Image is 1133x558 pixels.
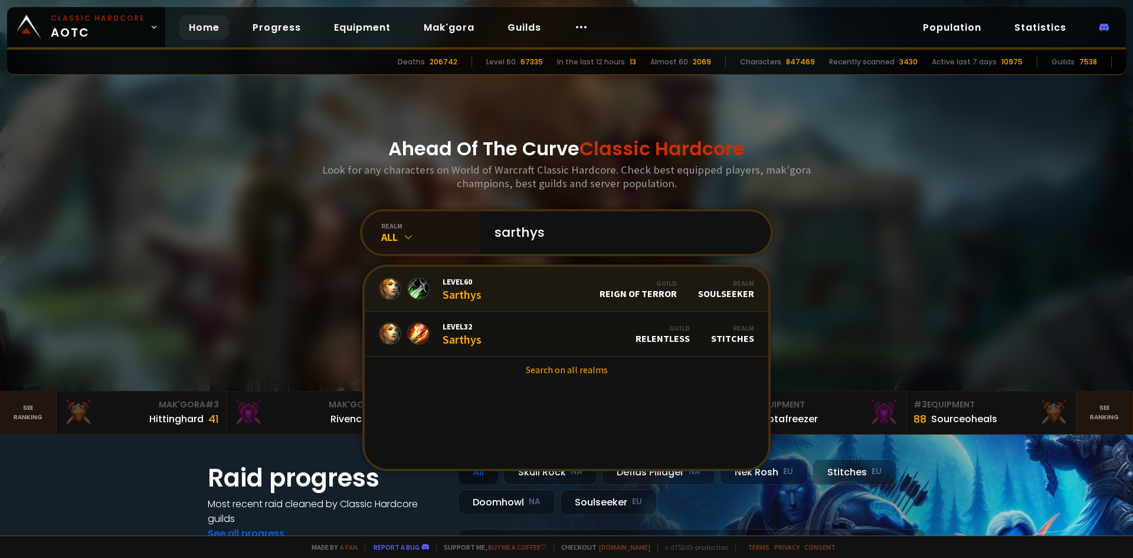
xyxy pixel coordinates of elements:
[208,497,444,526] h4: Most recent raid cleaned by Classic Hardcore guilds
[1079,57,1097,67] div: 7538
[365,267,768,312] a: Level60SarthysGuildReign of TerrorRealmSoulseeker
[571,466,582,478] small: NA
[458,490,555,515] div: Doomhowl
[720,459,808,485] div: Nek'Rosh
[698,279,754,299] div: Soulseeker
[51,13,145,24] small: Classic Hardcore
[57,391,227,434] a: Mak'Gora#3Hittinghard41
[388,135,745,163] h1: Ahead Of The Curve
[913,399,1069,411] div: Equipment
[698,279,754,288] div: Realm
[365,357,768,383] a: Search on all realms
[520,57,543,67] div: 67335
[529,496,541,508] small: NA
[374,543,420,552] a: Report a bug
[689,466,700,478] small: NA
[304,543,358,552] span: Made by
[365,312,768,357] a: Level32SarthysGuildRelentlessRealmStitches
[317,163,816,190] h3: Look for any characters on World of Warcraft Classic Hardcore. Check best equipped players, mak'g...
[711,324,754,332] div: Realm
[325,15,400,40] a: Equipment
[487,211,757,254] input: Search a character...
[630,57,636,67] div: 13
[234,399,389,411] div: Mak'Gora
[443,276,482,287] span: Level 60
[693,57,711,67] div: 2069
[7,7,165,47] a: Classic HardcoreAOTC
[443,321,482,347] div: Sarthys
[486,57,516,67] div: Level 60
[414,15,484,40] a: Mak'gora
[1076,391,1133,434] a: Seeranking
[436,543,546,552] span: Support me,
[599,543,650,552] a: [DOMAIN_NAME]
[804,543,836,552] a: Consent
[736,391,906,434] a: #2Equipment88Notafreezer
[554,543,650,552] span: Checkout
[64,399,219,411] div: Mak'Gora
[430,57,457,67] div: 206742
[149,412,204,426] div: Hittinghard
[1001,57,1023,67] div: 10975
[498,15,551,40] a: Guilds
[602,459,715,485] div: Defias Pillager
[1052,57,1075,67] div: Guilds
[906,391,1076,434] a: #3Equipment88Sourceoheals
[579,135,745,162] span: Classic Hardcore
[488,543,546,552] a: Buy me a coffee
[205,399,219,410] span: # 3
[774,543,800,552] a: Privacy
[913,399,927,410] span: # 3
[813,459,896,485] div: Stitches
[243,15,310,40] a: Progress
[657,543,728,552] span: v. d752d5 - production
[872,466,882,478] small: EU
[600,279,677,288] div: Guild
[503,459,597,485] div: Skull Rock
[740,57,781,67] div: Characters
[786,57,815,67] div: 847469
[744,399,899,411] div: Equipment
[398,57,425,67] div: Deaths
[1005,15,1076,40] a: Statistics
[829,57,895,67] div: Recently scanned
[227,391,397,434] a: Mak'Gora#2Rivench100
[650,57,688,67] div: Almost 60
[443,276,482,302] div: Sarthys
[557,57,625,67] div: In the last 12 hours
[560,490,657,515] div: Soulseeker
[458,459,499,485] div: All
[931,412,997,426] div: Sourceoheals
[932,57,997,67] div: Active last 7 days
[899,57,918,67] div: 3430
[208,459,444,497] h1: Raid progress
[636,324,690,344] div: Relentless
[443,321,482,332] span: Level 32
[783,466,793,478] small: EU
[913,411,926,427] div: 88
[748,543,769,552] a: Terms
[600,279,677,299] div: Reign of Terror
[208,411,219,427] div: 41
[208,527,284,540] a: See all progress
[381,221,480,230] div: realm
[636,324,690,332] div: Guild
[179,15,229,40] a: Home
[381,230,480,244] div: All
[340,543,358,552] a: a fan
[632,496,642,508] small: EU
[330,412,368,426] div: Rivench
[51,13,145,41] span: AOTC
[711,324,754,344] div: Stitches
[761,412,818,426] div: Notafreezer
[913,15,991,40] a: Population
